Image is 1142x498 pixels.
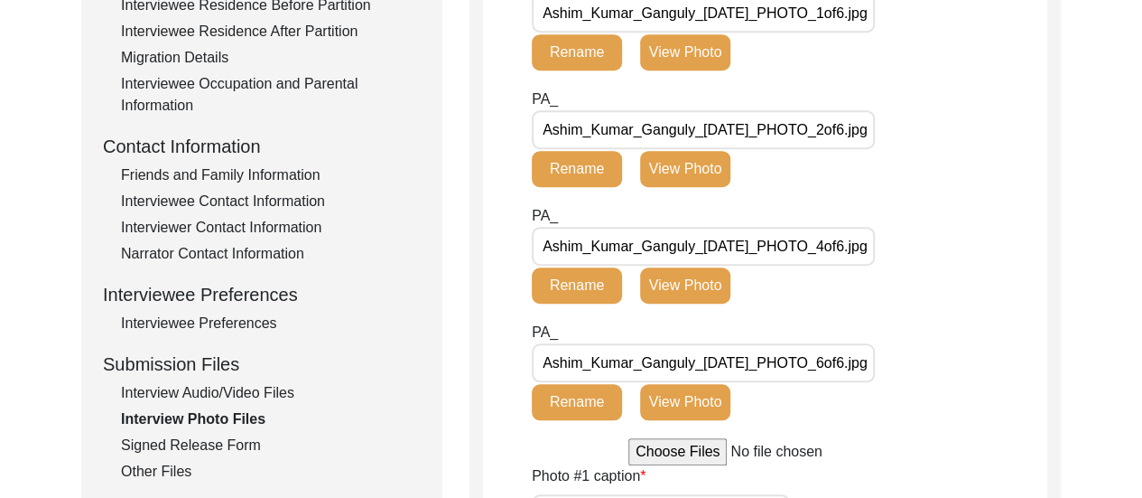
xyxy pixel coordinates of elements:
[532,151,622,187] button: Rename
[103,133,421,160] div: Contact Information
[640,384,730,420] button: View Photo
[532,208,558,223] span: PA_
[532,324,558,340] span: PA_
[121,73,421,117] div: Interviewee Occupation and Parental Information
[532,465,645,487] label: Photo #1 caption
[640,34,730,70] button: View Photo
[121,435,421,456] div: Signed Release Form
[121,164,421,186] div: Friends and Family Information
[640,268,730,304] button: View Photo
[532,384,622,420] button: Rename
[532,268,622,304] button: Rename
[121,461,421,483] div: Other Files
[640,151,730,187] button: View Photo
[121,217,421,239] div: Interviewer Contact Information
[532,91,558,107] span: PA_
[121,382,421,404] div: Interview Audio/Video Files
[532,34,622,70] button: Rename
[121,409,421,430] div: Interview Photo Files
[121,313,421,334] div: Interviewee Preferences
[121,47,421,69] div: Migration Details
[121,21,421,42] div: Interviewee Residence After Partition
[103,281,421,308] div: Interviewee Preferences
[121,243,421,265] div: Narrator Contact Information
[121,191,421,212] div: Interviewee Contact Information
[103,351,421,378] div: Submission Files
